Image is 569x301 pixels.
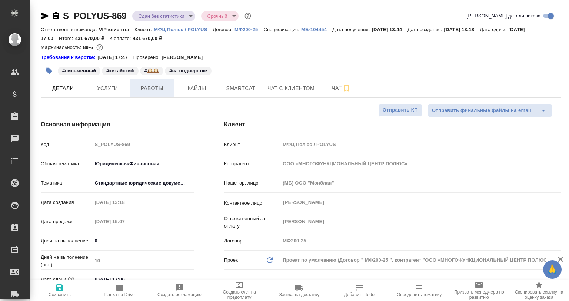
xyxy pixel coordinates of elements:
[139,67,164,73] span: 🕰️🕰️
[92,139,194,150] input: Пустое поле
[263,27,301,32] p: Спецификация:
[41,218,92,225] p: Дата продажи
[169,67,207,75] p: #на подверстке
[133,36,167,41] p: 431 670,00 ₽
[92,158,194,170] div: Юридическая/Финансовая
[101,67,139,73] span: китайский
[224,215,280,230] p: Ответственный за оплату
[205,13,229,19] button: Срочный
[66,275,76,284] button: Если добавить услуги и заполнить их объемом, то дата рассчитается автоматически
[224,237,280,245] p: Договор
[224,141,280,148] p: Клиент
[234,27,264,32] p: МФ200-25
[62,67,96,75] p: #письменный
[92,255,194,266] input: Пустое поле
[224,160,280,168] p: Контрагент
[97,54,133,61] p: [DATE] 17:47
[179,84,214,93] span: Файлы
[92,177,194,189] div: Стандартные юридические документы, договоры, уставы
[154,26,213,32] a: МФЦ Полюс / POLYUS
[301,27,332,32] p: МБ-104454
[428,104,535,117] button: Отправить финальные файлы на email
[546,262,559,277] span: 🙏
[164,67,212,73] span: на подверстке
[157,292,202,297] span: Создать рекламацию
[223,84,259,93] span: Smartcat
[45,84,81,93] span: Детали
[30,280,90,301] button: Сохранить
[453,290,505,300] span: Призвать менеджера по развитию
[92,216,157,227] input: Пустое поле
[280,254,561,267] div: Проект по умолчанию (Договор " МФ200-25 ", контрагент "ООО «МНОГОФУНКЦИОНАЛЬНЫЙ ЦЕНТР ПОЛЮС»")
[132,11,195,21] div: Сдан без статистики
[59,36,75,41] p: Итого:
[92,197,157,208] input: Пустое поле
[95,43,104,52] button: 40115.45 RUB;
[41,54,97,61] a: Требования к верстке:
[407,27,444,32] p: Дата создания:
[41,254,92,268] p: Дней на выполнение (авт.)
[83,44,94,50] p: 89%
[110,36,133,41] p: К оплате:
[92,235,194,246] input: ✎ Введи что-нибудь
[41,237,92,245] p: Дней на выполнение
[214,290,265,300] span: Создать счет на предоплату
[41,179,92,187] p: Тематика
[379,104,422,117] button: Отправить КП
[51,11,60,20] button: Скопировать ссылку
[243,11,253,21] button: Доп статусы указывают на важность/срочность заказа
[372,27,407,32] p: [DATE] 13:44
[41,63,57,79] button: Добавить тэг
[280,139,561,150] input: Пустое поле
[342,84,351,93] svg: Подписаться
[397,292,442,297] span: Определить тематику
[134,84,170,93] span: Работы
[41,11,50,20] button: Скопировать ссылку для ЯМессенджера
[224,257,240,264] p: Проект
[513,290,565,300] span: Скопировать ссылку на оценку заказа
[467,12,540,20] span: [PERSON_NAME] детали заказа
[432,106,531,115] span: Отправить финальные файлы на email
[41,199,92,206] p: Дата создания
[389,280,449,301] button: Определить тематику
[136,13,186,19] button: Сдан без статистики
[150,280,210,301] button: Создать рекламацию
[279,292,319,297] span: Заявка на доставку
[280,158,561,169] input: Пустое поле
[162,54,208,61] p: [PERSON_NAME]
[224,179,280,187] p: Наше юр. лицо
[480,27,508,32] p: Дата сдачи:
[41,160,92,168] p: Общая тематика
[63,11,126,21] a: S_POLYUS-869
[92,274,157,285] input: ✎ Введи что-нибудь
[509,280,569,301] button: Скопировать ссылку на оценку заказа
[41,141,92,148] p: Код
[41,276,66,283] p: Дата сдачи
[49,292,71,297] span: Сохранить
[154,27,213,32] p: МФЦ Полюс / POLYUS
[301,26,332,32] a: МБ-104454
[332,27,372,32] p: Дата получения:
[383,106,418,115] span: Отправить КП
[75,36,109,41] p: 431 670,00 ₽
[344,292,375,297] span: Добавить Todo
[41,120,194,129] h4: Основная информация
[428,104,552,117] div: split button
[323,83,359,93] span: Чат
[99,27,134,32] p: VIP клиенты
[224,199,280,207] p: Контактное лицо
[144,67,159,75] p: #🕰️🕰️
[444,27,480,32] p: [DATE] 13:18
[41,54,97,61] div: Нажми, чтобы открыть папку с инструкцией
[267,84,315,93] span: Чат с клиентом
[269,280,329,301] button: Заявка на доставку
[234,26,264,32] a: МФ200-25
[104,292,135,297] span: Папка на Drive
[133,54,162,61] p: Проверено:
[209,280,269,301] button: Создать счет на предоплату
[57,67,101,73] span: письменный
[280,235,561,246] input: Пустое поле
[449,280,509,301] button: Призвать менеджера по развитию
[224,120,561,129] h4: Клиент
[90,280,150,301] button: Папка на Drive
